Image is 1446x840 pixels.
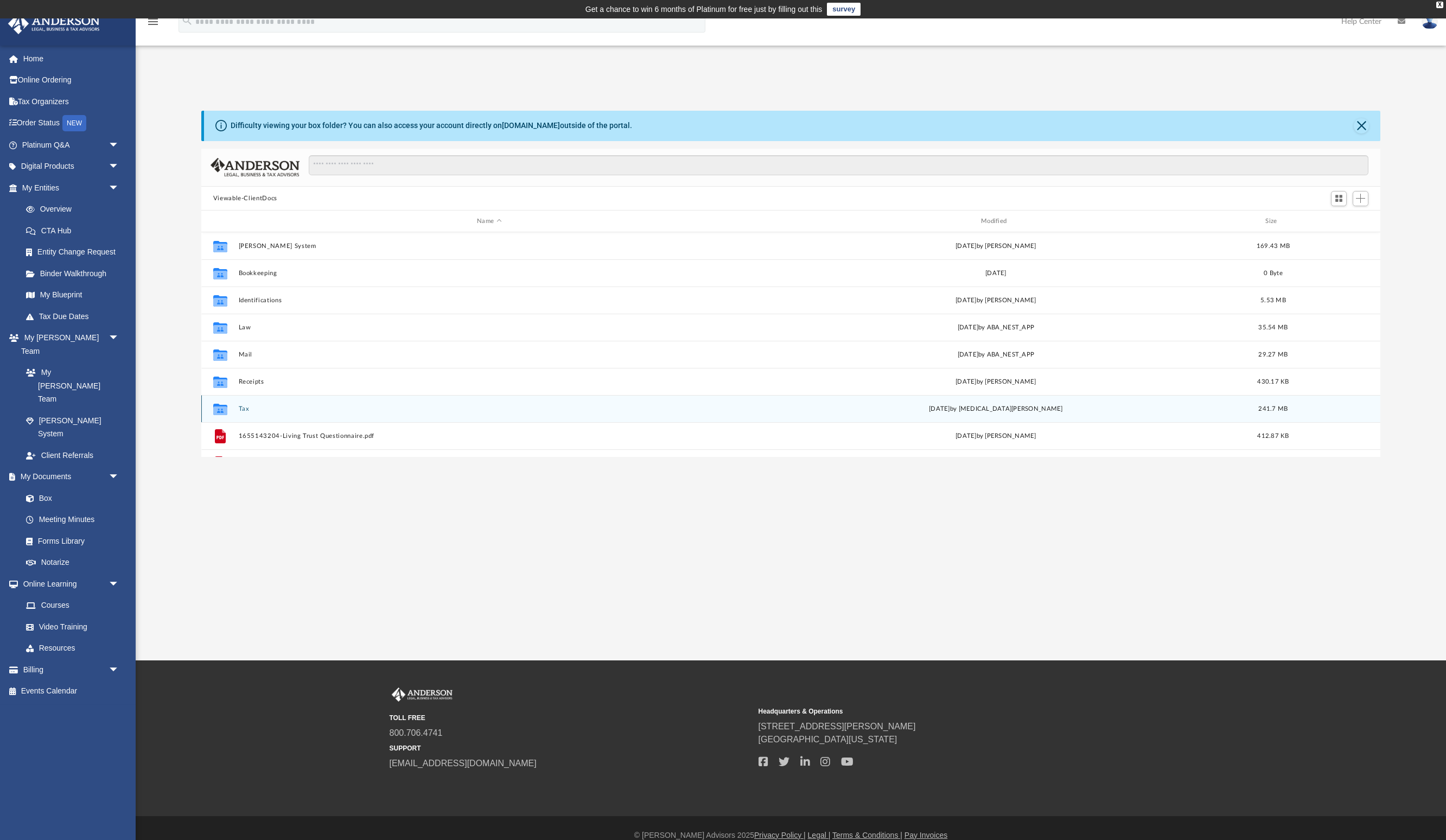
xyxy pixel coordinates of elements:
[8,134,136,156] a: Platinum Q&Aarrow_drop_down
[1436,2,1443,8] div: close
[390,728,443,737] a: 800.706.4741
[1326,428,1351,444] button: More options
[1257,243,1290,249] span: 169.43 MB
[15,220,136,241] a: CTA Hub
[745,377,1247,387] div: [DATE] by [PERSON_NAME]
[1257,379,1289,385] span: 430.17 KB
[238,217,740,226] div: Name
[15,199,136,220] a: Overview
[827,3,861,16] a: survey
[1353,191,1369,206] button: Add
[8,156,136,177] a: Digital Productsarrow_drop_down
[238,297,740,304] button: Identifications
[745,404,1247,414] div: by [MEDICAL_DATA][PERSON_NAME]
[390,713,751,723] small: TOLL FREE
[745,269,1247,278] div: [DATE]
[745,431,1247,441] div: [DATE] by [PERSON_NAME]
[15,595,130,616] a: Courses
[109,327,130,349] span: arrow_drop_down
[1258,324,1288,330] span: 35.54 MB
[238,432,740,440] button: 1655143204-Living Trust Questionnaire.pdf
[15,306,136,327] a: Tax Due Dates
[181,15,193,27] i: search
[8,680,136,702] a: Events Calendar
[390,759,537,768] a: [EMAIL_ADDRESS][DOMAIN_NAME]
[390,688,455,702] img: Anderson Advisors Platinum Portal
[146,21,160,28] a: menu
[502,121,560,130] a: [DOMAIN_NAME]
[754,831,806,839] a: Privacy Policy |
[8,327,130,362] a: My [PERSON_NAME] Teamarrow_drop_down
[1258,352,1288,358] span: 29.27 MB
[201,232,1380,457] div: grid
[109,177,130,199] span: arrow_drop_down
[309,155,1368,176] input: Search files and folders
[15,530,125,552] a: Forms Library
[1258,406,1288,412] span: 241.7 MB
[8,112,136,135] a: Order StatusNEW
[745,323,1247,333] div: [DATE] by ABA_NEST_APP
[8,659,136,680] a: Billingarrow_drop_down
[1264,270,1283,276] span: 0 Byte
[15,410,130,444] a: [PERSON_NAME] System
[15,552,130,574] a: Notarize
[62,115,86,131] div: NEW
[1326,455,1351,472] button: More options
[15,444,130,466] a: Client Referrals
[8,69,136,91] a: Online Ordering
[1251,217,1295,226] div: Size
[146,15,160,28] i: menu
[238,270,740,277] button: Bookkeeping
[15,263,136,284] a: Binder Walkthrough
[8,48,136,69] a: Home
[745,350,1247,360] div: [DATE] by ABA_NEST_APP
[109,156,130,178] span: arrow_drop_down
[15,509,130,531] a: Meeting Minutes
[744,217,1246,226] div: Modified
[15,487,125,509] a: Box
[15,241,136,263] a: Entity Change Request
[1354,118,1369,133] button: Close
[929,406,950,412] span: [DATE]
[238,324,740,331] button: Law
[15,616,125,638] a: Video Training
[231,120,632,131] div: Difficulty viewing your box folder? You can also access your account directly on outside of the p...
[8,91,136,112] a: Tax Organizers
[5,13,103,34] img: Anderson Advisors Platinum Portal
[109,466,130,488] span: arrow_drop_down
[1260,297,1286,303] span: 5.53 MB
[1257,433,1289,439] span: 412.87 KB
[15,362,125,410] a: My [PERSON_NAME] Team
[759,735,897,744] a: [GEOGRAPHIC_DATA][US_STATE]
[808,831,831,839] a: Legal |
[109,659,130,681] span: arrow_drop_down
[8,177,136,199] a: My Entitiesarrow_drop_down
[238,243,740,250] button: [PERSON_NAME] System
[15,284,130,306] a: My Blueprint
[213,194,277,203] button: Viewable-ClientDocs
[238,405,740,412] button: Tax
[109,134,130,156] span: arrow_drop_down
[8,466,130,488] a: My Documentsarrow_drop_down
[238,378,740,385] button: Receipts
[745,241,1247,251] div: [DATE] by [PERSON_NAME]
[1300,217,1375,226] div: id
[1422,14,1438,29] img: User Pic
[832,831,902,839] a: Terms & Conditions |
[904,831,947,839] a: Pay Invoices
[390,743,751,753] small: SUPPORT
[206,217,233,226] div: id
[238,351,740,358] button: Mail
[745,296,1247,306] div: [DATE] by [PERSON_NAME]
[109,573,130,595] span: arrow_drop_down
[8,573,130,595] a: Online Learningarrow_drop_down
[15,638,130,659] a: Resources
[759,707,1120,716] small: Headquarters & Operations
[1331,191,1347,206] button: Switch to Grid View
[585,3,823,16] div: Get a chance to win 6 months of Platinum for free just by filling out this
[759,722,916,731] a: [STREET_ADDRESS][PERSON_NAME]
